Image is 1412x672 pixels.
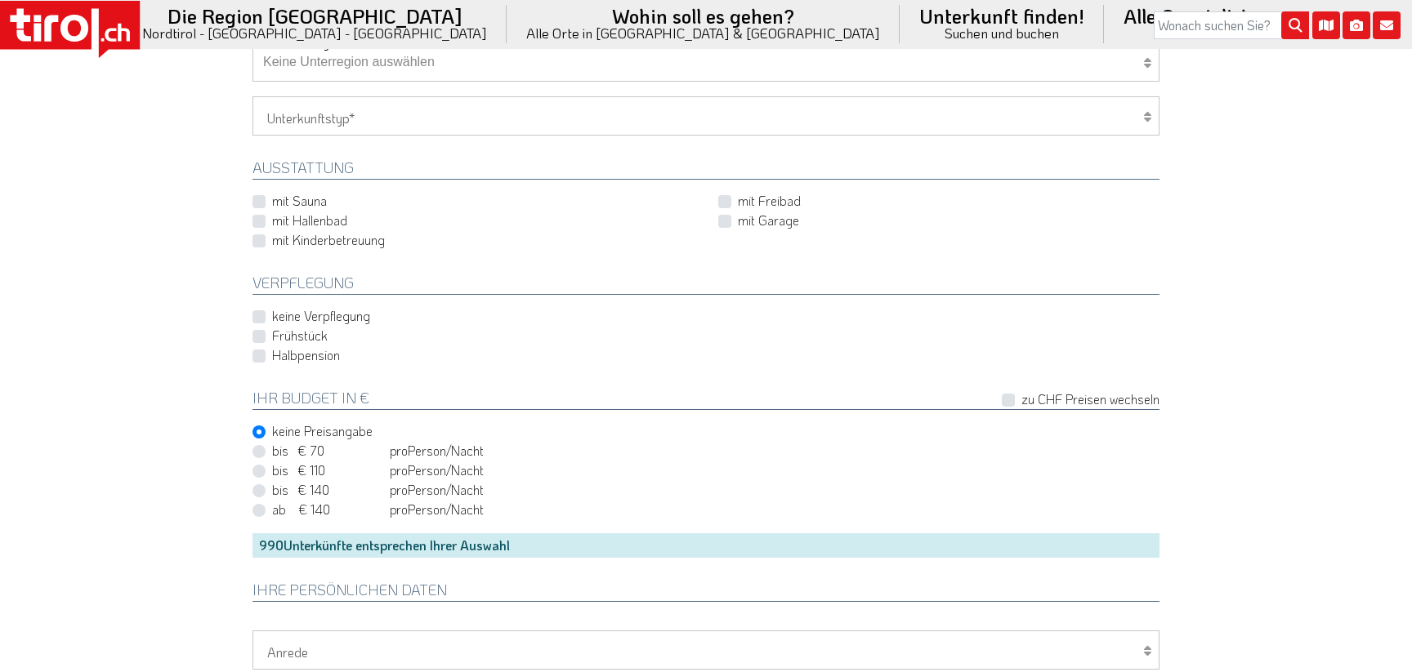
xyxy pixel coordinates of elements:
em: Person [408,461,446,478]
span: bis € 70 [272,442,387,460]
label: zu CHF Preisen wechseln [1021,390,1160,408]
label: keine Verpflegung [272,307,370,325]
em: Person [408,442,446,459]
h2: Verpflegung [252,275,1160,295]
i: Kontakt [1373,11,1401,39]
label: keine Preisangabe [272,422,373,440]
label: pro /Nacht [272,501,484,518]
label: pro /Nacht [272,442,484,460]
span: 990 [259,536,284,554]
span: ab € 140 [272,501,387,518]
label: mit Kinderbetreuung [272,231,385,249]
div: Unterkünfte entsprechen Ihrer Auswahl [252,533,1160,558]
label: Frühstück [272,327,328,345]
h2: Ihr Budget in € [252,390,1160,410]
h2: Ausstattung [252,160,1160,180]
label: mit Hallenbad [272,211,347,229]
label: mit Garage [738,211,799,229]
label: pro /Nacht [272,461,484,479]
i: Karte öffnen [1312,11,1340,39]
i: Fotogalerie [1343,11,1370,39]
span: bis € 110 [272,461,387,479]
small: Suchen und buchen [919,26,1084,40]
input: Wonach suchen Sie? [1154,11,1309,39]
small: Nordtirol - [GEOGRAPHIC_DATA] - [GEOGRAPHIC_DATA] [142,26,487,40]
small: Alle Orte in [GEOGRAPHIC_DATA] & [GEOGRAPHIC_DATA] [526,26,880,40]
label: pro /Nacht [272,481,484,499]
label: mit Sauna [272,192,327,210]
label: mit Freibad [738,192,801,210]
label: Halbpension [272,346,340,364]
em: Person [408,481,446,498]
em: Person [408,501,446,518]
h2: Ihre persönlichen Daten [252,582,1160,602]
span: bis € 140 [272,481,387,499]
